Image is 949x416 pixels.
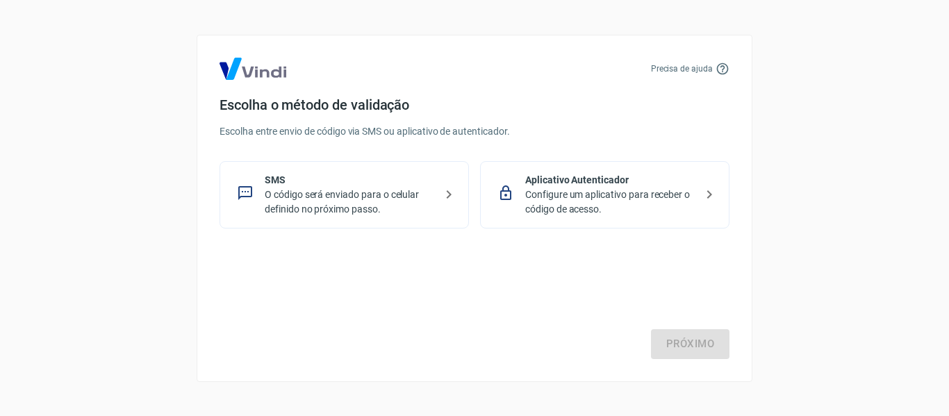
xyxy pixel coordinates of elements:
div: SMSO código será enviado para o celular definido no próximo passo. [220,161,469,228]
p: Aplicativo Autenticador [525,173,695,188]
p: SMS [265,173,435,188]
h4: Escolha o método de validação [220,97,729,113]
img: Logo Vind [220,58,286,80]
div: Aplicativo AutenticadorConfigure um aplicativo para receber o código de acesso. [480,161,729,228]
p: Precisa de ajuda [651,63,713,75]
p: O código será enviado para o celular definido no próximo passo. [265,188,435,217]
p: Configure um aplicativo para receber o código de acesso. [525,188,695,217]
p: Escolha entre envio de código via SMS ou aplicativo de autenticador. [220,124,729,139]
